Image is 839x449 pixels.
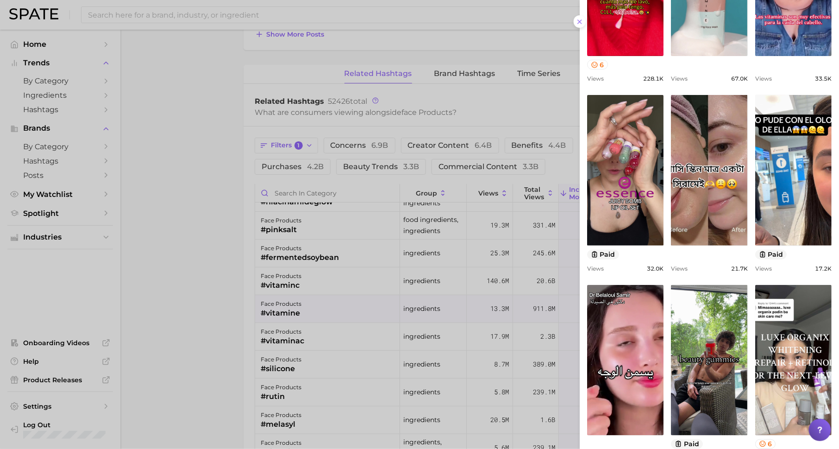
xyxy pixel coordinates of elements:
button: 6 [587,60,608,70]
span: 21.7k [731,265,748,272]
span: 228.1k [643,75,664,82]
span: 32.0k [647,265,664,272]
button: paid [671,439,703,449]
span: 17.2k [815,265,832,272]
span: Views [671,265,688,272]
span: Views [587,75,604,82]
button: 6 [755,439,776,449]
button: paid [587,250,619,259]
span: Views [755,265,772,272]
span: 67.0k [731,75,748,82]
span: Views [671,75,688,82]
button: paid [755,250,787,259]
span: 33.5k [815,75,832,82]
span: Views [755,75,772,82]
span: Views [587,265,604,272]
